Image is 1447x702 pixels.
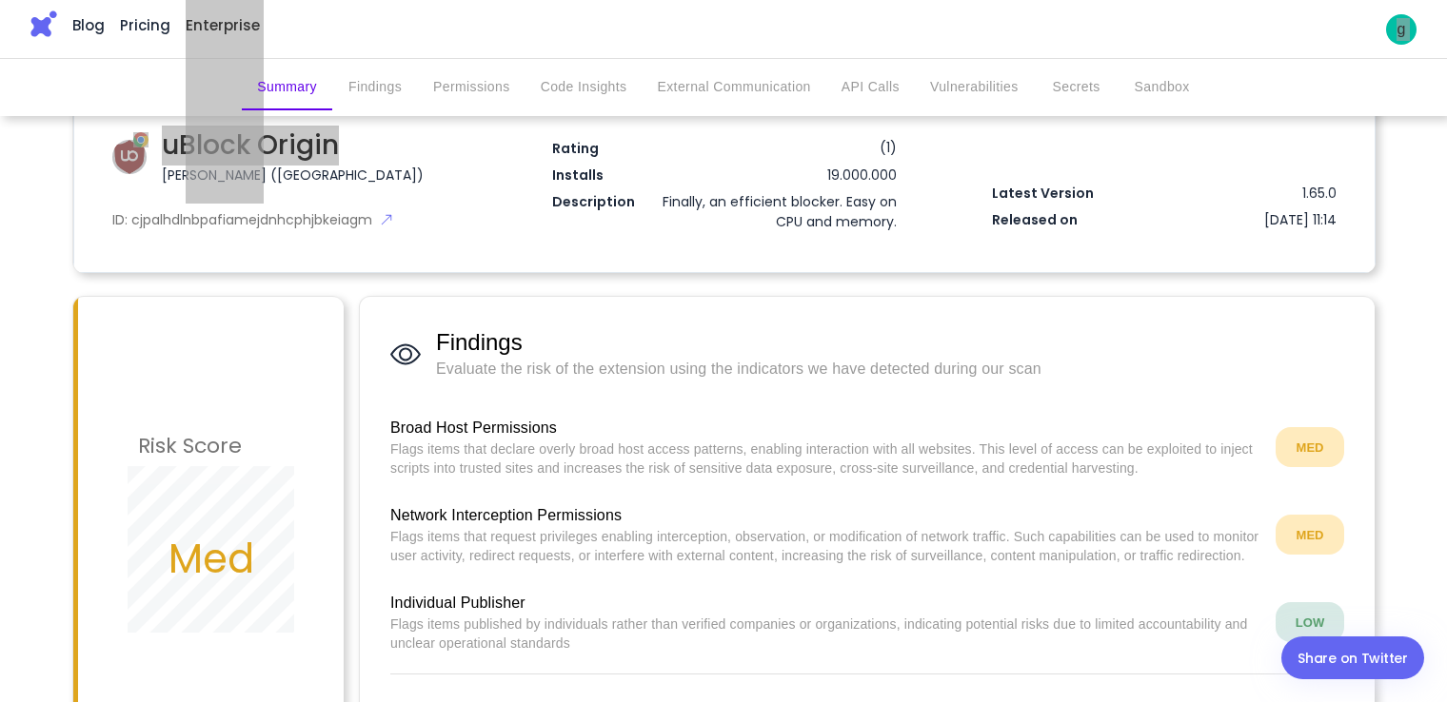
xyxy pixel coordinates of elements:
[992,210,1264,230] div: Released on
[390,614,1260,653] p: Flags items published by individuals rather than verified companies or organizations, indicating ...
[436,358,1344,380] span: Evaluate the risk of the extension using the indicators we have detected during our scan
[915,65,1034,110] button: Vulnerabilities
[112,210,457,230] div: ID: cjpalhdlnbpafiamejdnhcphjbkeiagm
[242,65,1204,110] div: secondary tabs example
[390,527,1260,565] p: Flags items that request privileges enabling interception, observation, or modification of networ...
[642,65,825,110] button: External Communication
[390,417,1260,439] span: Broad Host Permissions
[552,192,641,212] div: Description
[332,65,418,110] button: Findings
[162,166,424,185] div: [PERSON_NAME] ([GEOGRAPHIC_DATA])
[1164,184,1337,204] div: 1.65.0
[1120,65,1205,110] button: Sandbox
[436,327,1344,358] span: Findings
[1264,210,1337,230] div: [DATE] 11:14
[1397,18,1405,41] p: g
[162,126,451,166] h1: uBlock Origin
[525,65,643,110] button: Code Insights
[1034,65,1120,110] button: Secrets
[138,426,243,466] h3: Risk Score
[1386,14,1417,45] a: g
[390,504,1260,527] span: Network Interception Permissions
[826,65,915,110] button: API Calls
[641,192,897,232] div: Finally, an efficient blocker. Easy on CPU and memory.
[418,65,525,110] button: Permissions
[552,166,724,185] div: Installs
[1298,647,1408,670] div: Share on Twitter
[992,184,1164,204] div: Latest Version
[724,166,897,185] div: 19.000.000
[390,592,1260,614] span: Individual Publisher
[864,139,897,156] div: ( 1 )
[1297,528,1324,542] strong: MED
[1281,636,1424,679] a: Share on Twitter
[390,439,1260,478] p: Flags items that declare overly broad host access patterns, enabling interaction with all website...
[552,139,861,159] div: Rating
[1297,440,1324,455] strong: MED
[390,339,421,370] img: Findings
[242,65,332,110] button: Summary
[1296,615,1324,630] strong: LOW
[168,529,254,589] h2: Med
